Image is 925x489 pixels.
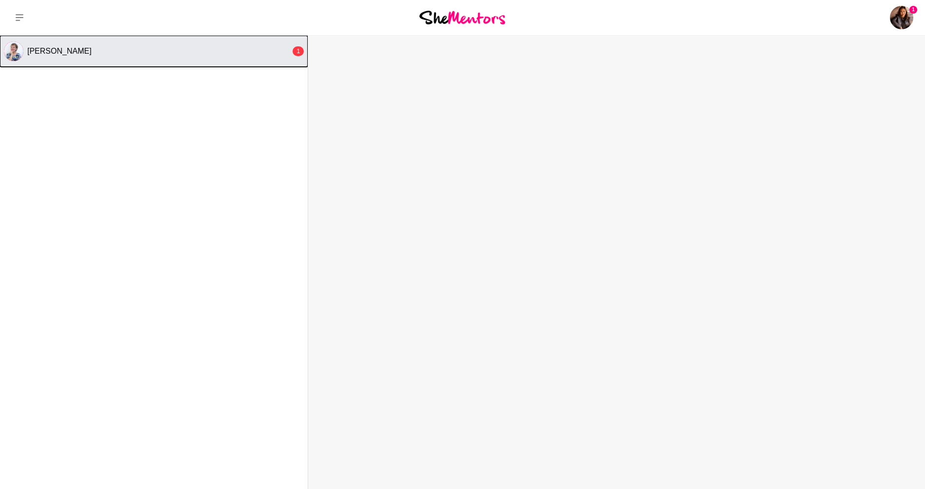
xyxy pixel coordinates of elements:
span: 1 [909,6,917,14]
img: Dian Erliasari [890,6,913,29]
div: 1 [293,46,304,56]
div: Tracy Travis [4,41,23,61]
span: [PERSON_NAME] [27,47,92,55]
a: Dian Erliasari1 [890,6,913,29]
img: She Mentors Logo [419,11,505,24]
img: T [4,41,23,61]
